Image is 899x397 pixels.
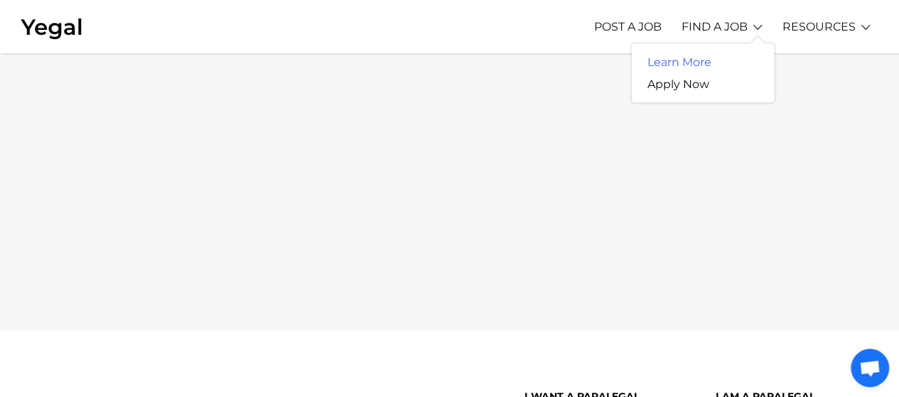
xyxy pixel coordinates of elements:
[594,7,662,46] a: POST A JOB
[682,7,748,46] a: FIND A JOB
[851,349,889,387] a: Open chat
[782,7,856,46] a: RESOURCES
[632,51,727,73] a: Learn More
[632,73,725,95] a: Apply Now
